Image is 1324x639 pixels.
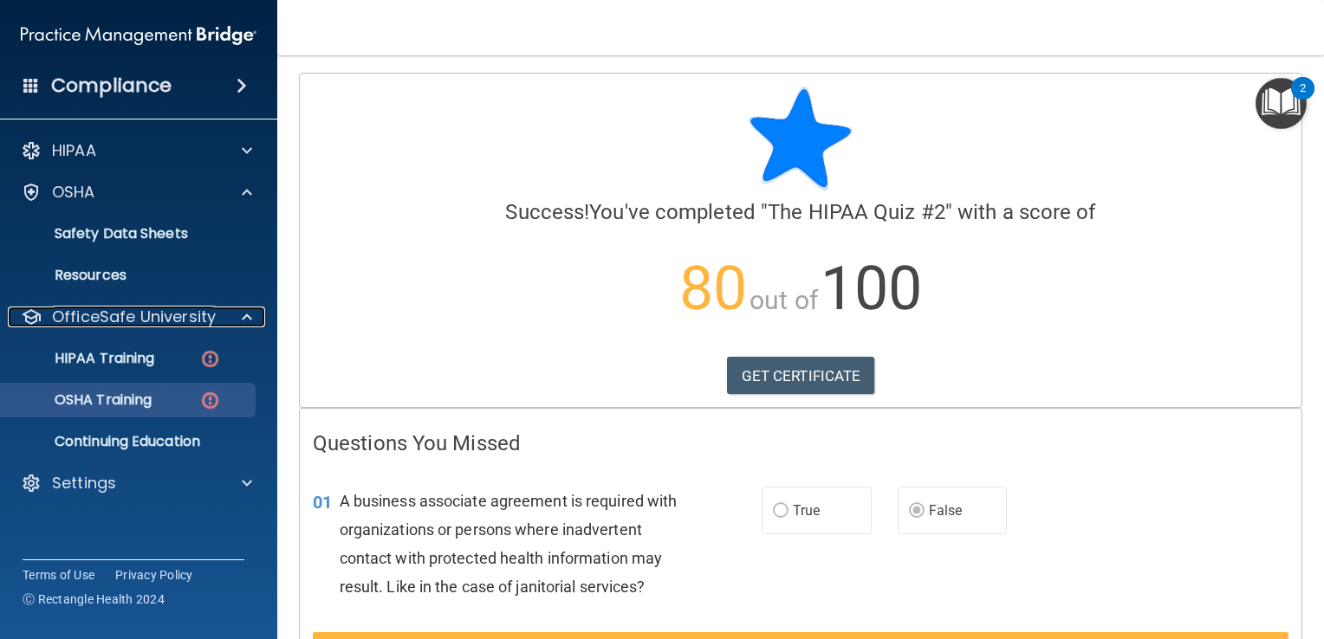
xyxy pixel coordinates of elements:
p: Settings [52,473,116,494]
p: HIPAA Training [11,350,154,367]
span: The HIPAA Quiz #2 [768,200,945,224]
h4: You've completed " " with a score of [313,201,1288,223]
span: Success! [505,200,589,224]
p: OSHA Training [11,391,152,409]
a: GET CERTIFICATE [727,357,875,395]
h4: Questions You Missed [313,432,1288,455]
img: danger-circle.6113f641.png [199,390,221,411]
span: 80 [679,253,747,324]
span: 01 [313,492,332,513]
a: OSHA [21,182,252,203]
p: Continuing Education [11,433,248,450]
p: OSHA [52,182,95,203]
img: danger-circle.6113f641.png [199,348,221,370]
button: Open Resource Center, 2 new notifications [1256,78,1307,129]
h4: Compliance [51,74,172,98]
p: Resources [11,267,248,284]
p: OfficeSafe University [52,307,216,327]
a: Settings [21,473,252,494]
a: HIPAA [21,140,252,161]
input: False [909,505,925,518]
span: out of [750,285,818,315]
span: Ⓒ Rectangle Health 2024 [23,591,165,608]
span: True [793,502,820,519]
span: A business associate agreement is required with organizations or persons where inadvertent contac... [340,492,678,597]
span: 100 [821,253,922,324]
a: OfficeSafe University [21,307,252,327]
span: False [929,502,963,519]
input: True [773,505,789,518]
a: Terms of Use [23,566,94,584]
img: blue-star-rounded.9d042014.png [749,87,853,190]
img: PMB logo [21,18,256,53]
div: 2 [1300,88,1306,111]
p: HIPAA [52,140,96,161]
a: Privacy Policy [115,566,193,584]
p: Safety Data Sheets [11,225,248,242]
